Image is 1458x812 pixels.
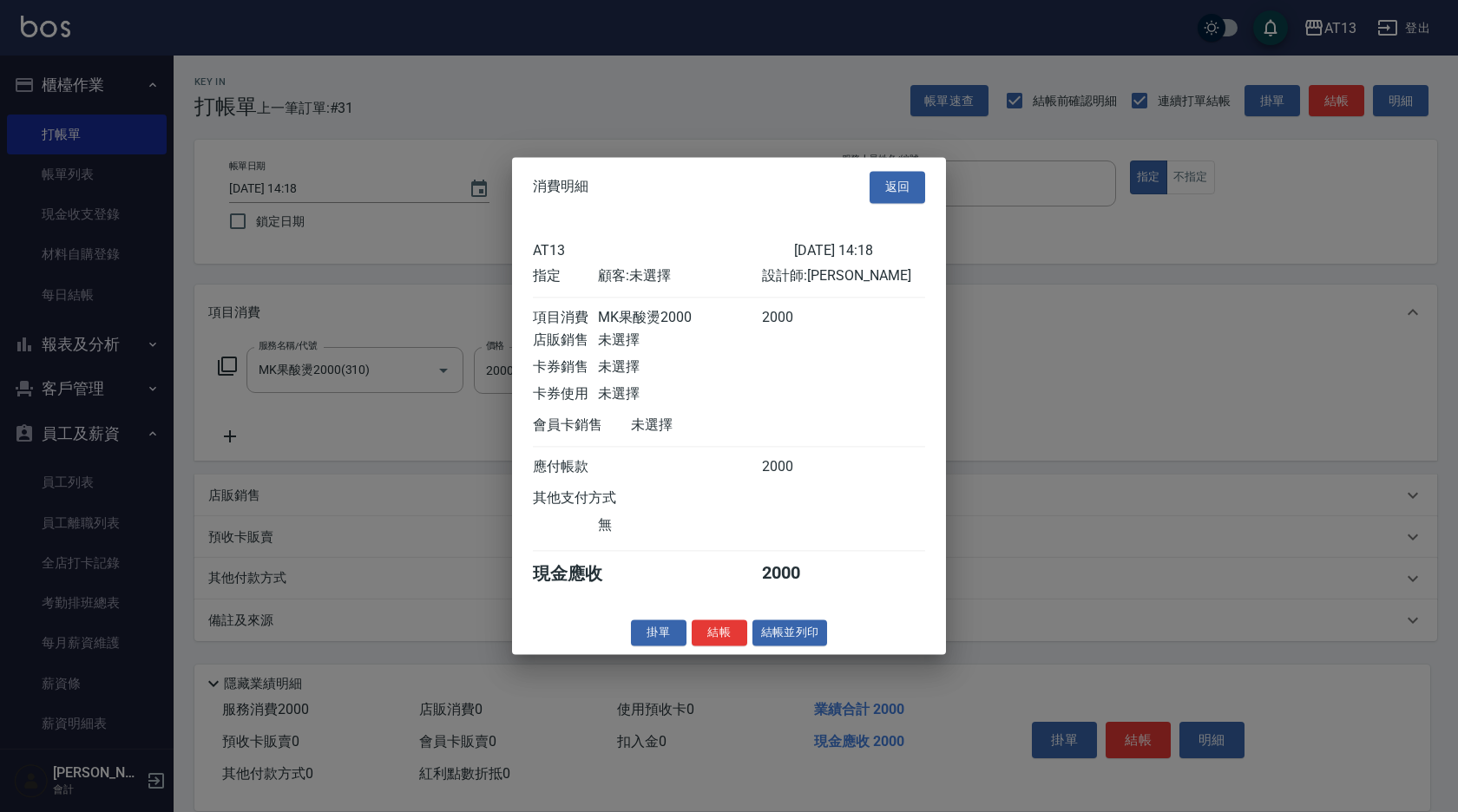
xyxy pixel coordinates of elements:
[533,309,598,327] div: 項目消費
[533,562,631,586] div: 現金應收
[533,331,598,350] div: 店販銷售
[533,458,598,476] div: 應付帳款
[533,416,631,435] div: 會員卡銷售
[794,242,925,259] div: [DATE] 14:18
[752,619,828,646] button: 結帳並列印
[533,242,794,259] div: AT13
[762,562,827,586] div: 2000
[598,358,761,377] div: 未選擇
[762,309,827,327] div: 2000
[533,358,598,377] div: 卡券銷售
[692,619,747,646] button: 結帳
[598,516,761,534] div: 無
[598,267,761,285] div: 顧客: 未選擇
[533,179,588,196] span: 消費明細
[533,385,598,403] div: 卡券使用
[762,267,925,285] div: 設計師: [PERSON_NAME]
[598,331,761,350] div: 未選擇
[598,309,761,327] div: MK果酸燙2000
[598,385,761,403] div: 未選擇
[533,267,598,285] div: 指定
[870,171,925,203] button: 返回
[762,458,827,476] div: 2000
[631,619,686,646] button: 掛單
[533,489,664,507] div: 其他支付方式
[631,416,794,435] div: 未選擇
